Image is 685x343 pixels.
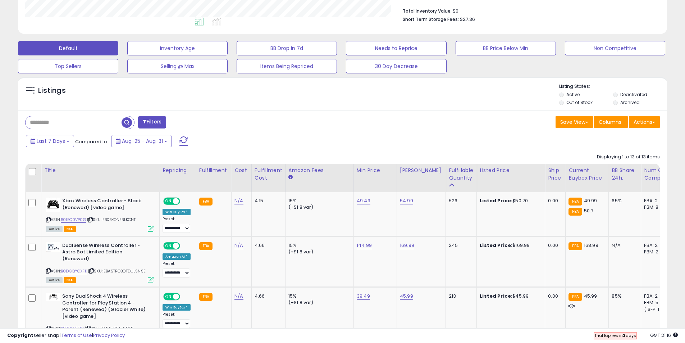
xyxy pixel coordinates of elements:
div: Listed Price [480,167,542,174]
div: Min Price [357,167,394,174]
small: FBA [199,293,213,301]
button: Aug-25 - Aug-31 [111,135,172,147]
span: All listings currently available for purchase on Amazon [46,226,63,232]
div: (+$1.8 var) [288,249,348,255]
button: 30 Day Decrease [346,59,446,73]
div: seller snap | | [7,332,125,339]
small: Amazon Fees. [288,174,293,181]
b: Listed Price: [480,293,512,299]
div: Displaying 1 to 13 of 13 items [597,154,660,161]
div: FBA: 2 [644,242,668,249]
div: 65% [612,198,635,204]
div: N/A [612,242,635,249]
span: Columns [599,118,621,126]
a: 169.99 [400,242,414,249]
button: Last 7 Days [26,135,74,147]
button: Filters [138,116,166,128]
span: All listings currently available for purchase on Amazon [46,277,63,283]
button: Needs to Reprice [346,41,446,55]
h5: Listings [38,86,66,96]
span: | SKU: EBXBXONEBLKCNT [87,217,136,222]
span: FBA [64,226,76,232]
span: 50.7 [584,207,594,214]
button: Selling @ Max [127,59,228,73]
span: ON [164,198,173,204]
div: 15% [288,293,348,299]
div: Preset: [163,312,191,328]
span: $27.36 [460,16,475,23]
b: Listed Price: [480,242,512,249]
button: Default [18,41,118,55]
div: Fulfillable Quantity [449,167,474,182]
b: 3 [623,333,626,338]
span: 2025-09-8 21:16 GMT [650,332,678,339]
a: 144.99 [357,242,372,249]
div: 526 [449,198,471,204]
b: Listed Price: [480,197,512,204]
div: [PERSON_NAME] [400,167,443,174]
a: 39.49 [357,293,370,300]
div: (+$1.8 var) [288,299,348,306]
span: Trial Expires in days [594,333,636,338]
b: DualSense Wireless Controller - Astro Bot Limited Edition (Renewed) [62,242,150,264]
small: FBA [199,242,213,250]
div: Cost [234,167,248,174]
small: FBA [199,198,213,206]
div: 245 [449,242,471,249]
div: Repricing [163,167,193,174]
div: Title [44,167,156,174]
label: Out of Stock [566,99,593,105]
a: 49.49 [357,197,370,204]
a: B01BQ0VP0G [61,217,86,223]
span: Compared to: [75,138,108,145]
span: | SKU: EBASTROBOTDULSNSE [88,268,146,274]
div: 213 [449,293,471,299]
div: Preset: [163,217,191,233]
button: Items Being Repriced [237,59,337,73]
div: $50.70 [480,198,539,204]
div: Num of Comp. [644,167,670,182]
a: Privacy Policy [93,332,125,339]
p: Listing States: [559,83,667,90]
div: 4.15 [255,198,280,204]
label: Archived [620,99,640,105]
div: Fulfillment Cost [255,167,282,182]
div: FBM: 2 [644,249,668,255]
div: Current Buybox Price [568,167,606,182]
span: OFF [179,198,191,204]
div: $169.99 [480,242,539,249]
a: N/A [234,293,243,300]
a: N/A [234,242,243,249]
div: ASIN: [46,198,154,231]
button: Top Sellers [18,59,118,73]
img: 31zrgBTUSSL._SL40_.jpg [46,293,60,301]
div: Win BuyBox * [163,209,191,215]
div: 4.66 [255,242,280,249]
div: FBM: 8 [644,204,668,211]
b: Short Term Storage Fees: [403,16,459,22]
div: 15% [288,198,348,204]
b: Xbox Wireless Controller - Black (Renewed) [video game] [62,198,150,213]
a: Terms of Use [61,332,92,339]
span: 168.99 [584,242,598,249]
div: ASIN: [46,242,154,282]
div: FBA: 2 [644,293,668,299]
div: Amazon AI * [163,253,191,260]
button: Inventory Age [127,41,228,55]
div: FBM: 5 [644,299,668,306]
div: 85% [612,293,635,299]
span: Aug-25 - Aug-31 [122,137,163,145]
label: Active [566,91,580,98]
button: Columns [594,116,628,128]
a: 54.99 [400,197,413,204]
div: ( SFP: 1 ) [644,306,668,313]
div: 0.00 [548,242,560,249]
div: 0.00 [548,293,560,299]
b: Total Inventory Value: [403,8,452,14]
div: Fulfillment [199,167,228,174]
div: Amazon Fees [288,167,351,174]
a: 45.99 [400,293,413,300]
span: ON [164,294,173,300]
small: FBA [568,208,582,216]
div: FBA: 2 [644,198,668,204]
